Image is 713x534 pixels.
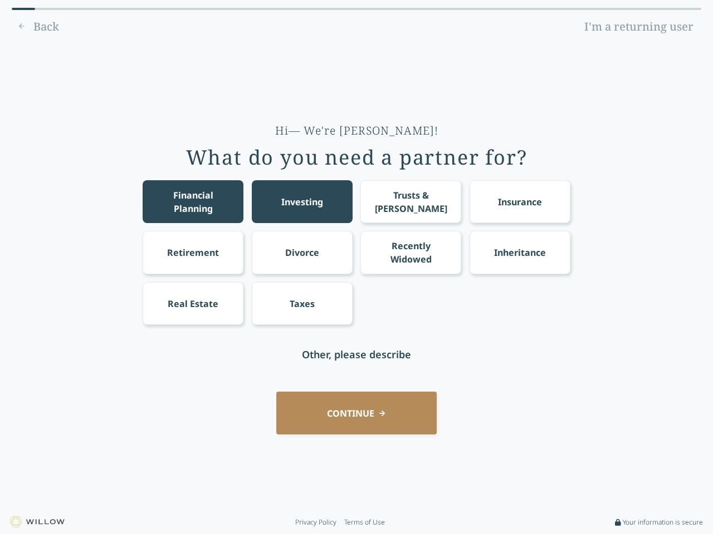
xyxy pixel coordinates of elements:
[290,297,315,310] div: Taxes
[498,195,542,209] div: Insurance
[168,297,218,310] div: Real Estate
[344,518,385,527] a: Terms of Use
[302,347,411,362] div: Other, please describe
[153,189,233,215] div: Financial Planning
[10,516,65,528] img: Willow logo
[494,246,546,259] div: Inheritance
[577,18,701,36] a: I'm a returning user
[12,8,35,10] div: 0% complete
[285,246,319,259] div: Divorce
[276,392,437,434] button: CONTINUE
[281,195,323,209] div: Investing
[275,123,438,139] div: Hi— We're [PERSON_NAME]!
[623,518,703,527] span: Your information is secure
[371,189,451,215] div: Trusts & [PERSON_NAME]
[167,246,219,259] div: Retirement
[186,146,528,169] div: What do you need a partner for?
[295,518,336,527] a: Privacy Policy
[371,239,451,266] div: Recently Widowed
